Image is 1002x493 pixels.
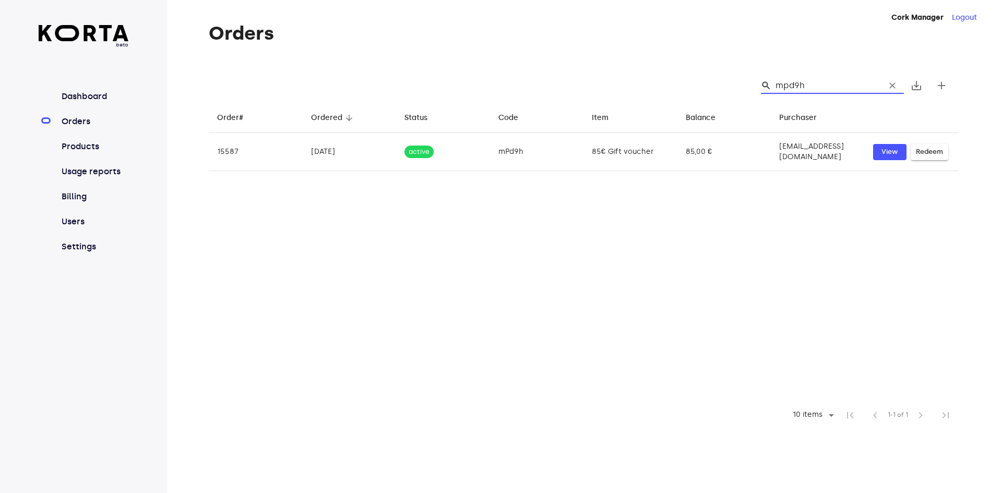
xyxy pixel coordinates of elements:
[404,112,427,124] div: Status
[59,241,129,253] a: Settings
[952,13,977,23] button: Logout
[59,140,129,153] a: Products
[929,73,954,98] button: Create new gift card
[311,112,342,124] div: Ordered
[881,74,904,97] button: Clear Search
[771,133,865,171] td: [EMAIL_ADDRESS][DOMAIN_NAME]
[404,112,441,124] span: Status
[891,13,944,22] strong: Cork Manager
[59,190,129,203] a: Billing
[209,133,303,171] td: 15587
[498,112,532,124] span: Code
[910,79,923,92] span: save_alt
[217,112,257,124] span: Order#
[887,80,898,91] span: clear
[498,112,518,124] div: Code
[592,112,622,124] span: Item
[904,73,929,98] button: Export
[39,25,129,49] a: beta
[209,23,958,44] h1: Orders
[59,165,129,178] a: Usage reports
[908,403,933,428] span: Next Page
[761,80,771,91] span: Search
[686,112,729,124] span: Balance
[490,133,584,171] td: mPd9h
[933,403,958,428] span: Last Page
[59,115,129,128] a: Orders
[583,133,677,171] td: 85€ Gift voucher
[311,112,356,124] span: Ordered
[404,147,434,157] span: active
[873,144,906,160] button: View
[592,112,609,124] div: Item
[779,112,830,124] span: Purchaser
[776,77,877,94] input: Search
[863,403,888,428] span: Previous Page
[217,112,243,124] div: Order#
[878,146,901,158] span: View
[911,144,948,160] button: Redeem
[59,90,129,103] a: Dashboard
[779,112,817,124] div: Purchaser
[790,411,825,419] div: 10 items
[916,146,943,158] span: Redeem
[686,112,715,124] div: Balance
[59,215,129,228] a: Users
[303,133,397,171] td: [DATE]
[935,79,948,92] span: add
[786,407,838,423] div: 10 items
[888,410,908,420] span: 1-1 of 1
[677,133,771,171] td: 85,00 €
[39,41,129,49] span: beta
[344,113,354,123] span: arrow_downward
[39,25,129,41] img: Korta
[838,403,863,428] span: First Page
